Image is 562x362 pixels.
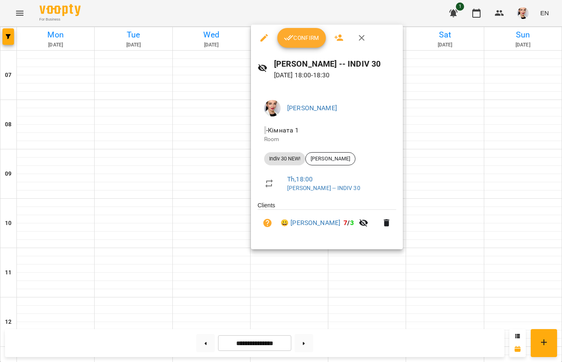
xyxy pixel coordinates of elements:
div: [PERSON_NAME] [305,152,355,165]
img: a7f3889b8e8428a109a73121dfefc63d.jpg [264,100,281,116]
p: [DATE] 18:00 - 18:30 [274,70,397,80]
a: [PERSON_NAME] [287,104,337,112]
a: [PERSON_NAME] -- INDIV 30 [287,185,360,191]
a: Th , 18:00 [287,175,313,183]
span: 3 [350,219,354,227]
b: / [344,219,353,227]
span: Indiv 30 NEW! [264,155,305,162]
span: [PERSON_NAME] [306,155,355,162]
span: - Кімната 1 [264,126,301,134]
span: 7 [344,219,347,227]
p: Room [264,135,390,144]
span: Confirm [284,33,319,43]
h6: [PERSON_NAME] -- INDIV 30 [274,58,397,70]
ul: Clients [258,201,396,239]
button: Confirm [277,28,326,48]
a: 😀 [PERSON_NAME] [281,218,340,228]
button: Unpaid. Bill the attendance? [258,213,277,233]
